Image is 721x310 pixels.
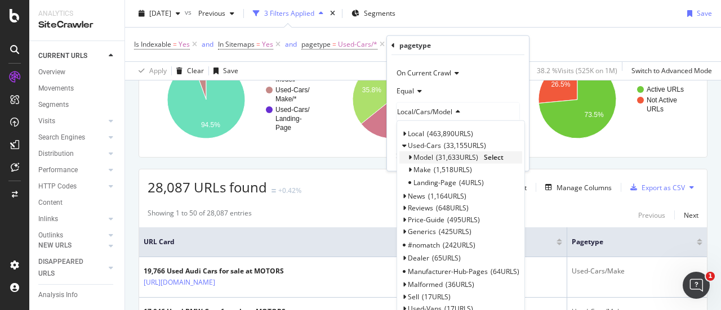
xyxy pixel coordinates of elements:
span: Generics [408,227,436,236]
div: times [328,8,337,19]
div: Showing 1 to 50 of 28,087 entries [148,208,252,222]
button: Save [683,5,712,23]
text: 26.5% [551,80,570,88]
span: #nomatch [408,240,440,249]
span: 425 URLS [439,227,471,236]
div: HTTP Codes [38,181,77,192]
text: Model/* [275,75,299,83]
div: Overview [38,66,65,78]
div: and [285,39,297,49]
button: Next [684,208,698,222]
span: Make [413,164,431,174]
span: URL Card [144,237,554,247]
span: Local/Cars/Model [397,107,452,116]
div: Inlinks [38,213,58,225]
div: Segments [38,99,69,111]
a: Movements [38,83,117,95]
span: Yes [179,37,190,52]
div: Next [684,210,698,220]
div: Performance [38,164,78,176]
span: Equal [397,86,414,96]
span: 648 URLS [436,203,469,213]
div: Used-Cars/Make [572,266,702,276]
span: In Sitemaps [218,39,255,49]
span: News [408,191,425,200]
span: Manufacturer-Hub-Pages [408,266,488,276]
text: Page [275,124,291,132]
svg: A chart. [148,51,324,149]
span: Used-Cars [408,141,441,150]
span: 1,164 URLS [428,191,466,200]
span: On Current Crawl [397,68,451,78]
a: HTTP Codes [38,181,105,192]
span: 4 URLS [459,178,484,187]
span: Malformed [408,280,443,289]
button: Clear [172,62,204,80]
span: Local [408,129,424,138]
span: = [332,39,336,49]
div: Search Engines [38,132,85,143]
div: Clear [187,66,204,75]
span: Sell [408,291,419,301]
div: DISAPPEARED URLS [38,256,95,280]
button: Save [209,62,238,80]
a: Segments [38,99,117,111]
a: Visits [38,115,105,127]
a: Content [38,197,117,209]
span: 31,633 URLS [436,152,478,162]
button: Segments [347,5,400,23]
div: Content [38,197,63,209]
span: = [173,39,177,49]
span: 242 URLS [443,240,475,249]
text: Active URLs [647,86,684,93]
button: and [285,39,297,50]
span: Model [413,152,433,162]
button: [DATE] [134,5,185,23]
button: Previous [638,208,665,222]
span: Previous [194,8,225,18]
text: URLs [647,105,664,113]
div: 3 Filters Applied [264,8,314,18]
button: Switch to Advanced Mode [627,62,712,80]
a: Inlinks [38,213,105,225]
div: +0.42% [278,186,301,195]
svg: A chart. [519,51,696,149]
span: 17 URLS [422,291,451,301]
span: pagetype [301,39,331,49]
text: Used-Cars/ [275,106,310,114]
div: 38.2 % Visits ( 525K on 1M ) [537,66,617,75]
span: Price-Guide [408,215,444,224]
div: Visits [38,115,55,127]
img: Equal [272,189,276,192]
span: 1 [706,272,715,281]
button: 3 Filters Applied [248,5,328,23]
iframe: Intercom live chat [683,272,710,299]
div: Analysis Info [38,289,78,301]
div: Export as CSV [642,183,685,192]
text: Not Active [647,96,677,104]
span: Is Indexable [134,39,171,49]
a: [URL][DOMAIN_NAME] [144,277,215,288]
a: Overview [38,66,117,78]
div: Outlinks [38,230,63,241]
div: Save [223,66,238,75]
text: Used-Cars/ [275,86,310,94]
div: SiteCrawler [38,19,115,32]
a: DISAPPEARED URLS [38,256,105,280]
span: Used-Cars/* [338,37,377,52]
span: 33,155 URLS [444,141,486,150]
span: Segments [364,8,395,18]
span: Reviews [408,203,433,213]
button: Apply [134,62,167,80]
div: CURRENT URLS [38,50,87,62]
div: Movements [38,83,74,95]
button: Manage Columns [541,181,612,194]
span: pagetype [572,237,680,247]
a: Performance [38,164,105,176]
div: NEW URLS [38,240,72,251]
a: Outlinks [38,230,105,241]
span: 64 URLS [491,266,519,276]
text: 35.8% [362,86,381,94]
div: Save [697,8,712,18]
